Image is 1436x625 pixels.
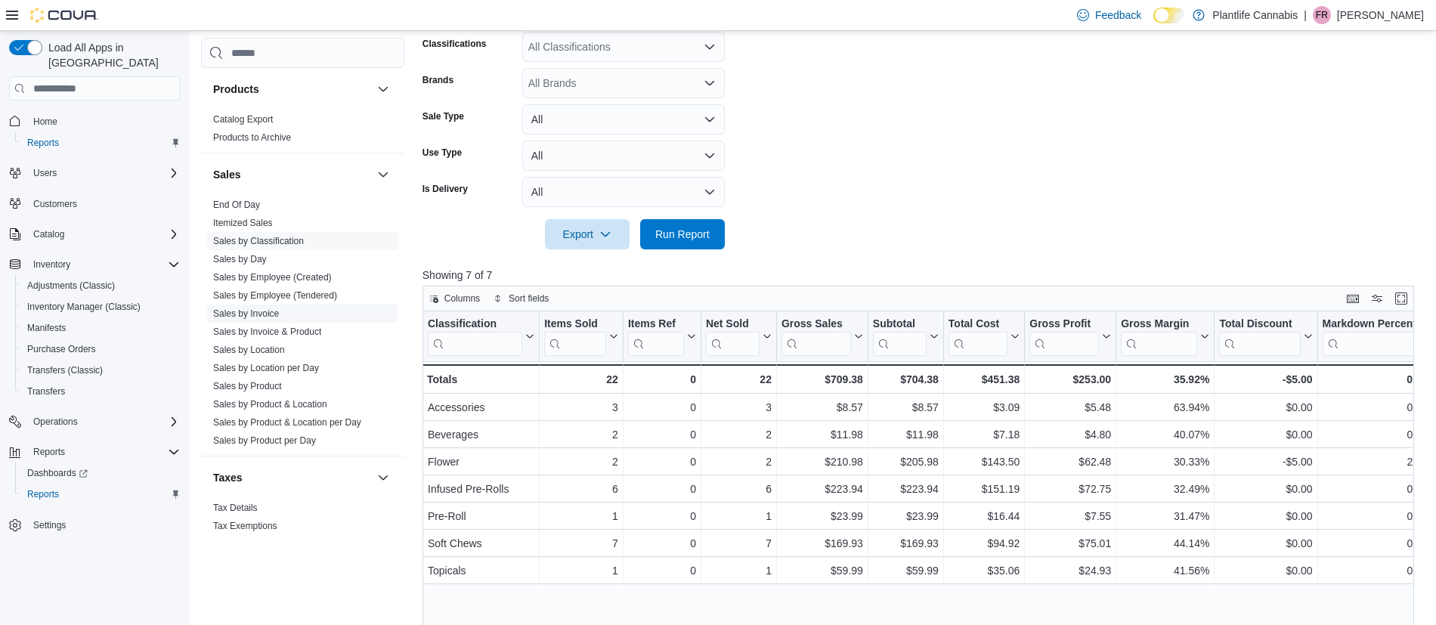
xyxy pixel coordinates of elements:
[21,485,65,503] a: Reports
[423,289,486,308] button: Columns
[27,322,66,334] span: Manifests
[213,272,332,283] a: Sales by Employee (Created)
[213,271,332,283] span: Sales by Employee (Created)
[15,339,186,360] button: Purchase Orders
[1095,8,1141,23] span: Feedback
[628,481,696,499] div: 0
[201,110,404,153] div: Products
[1029,399,1111,417] div: $5.48
[628,317,684,356] div: Items Ref
[422,183,468,195] label: Is Delivery
[428,508,534,526] div: Pre-Roll
[27,164,180,182] span: Users
[213,503,258,513] a: Tax Details
[873,562,939,580] div: $59.99
[1121,317,1197,332] div: Gross Margin
[213,236,304,246] a: Sales by Classification
[213,362,319,374] span: Sales by Location per Day
[522,177,725,207] button: All
[33,416,78,428] span: Operations
[949,317,1020,356] button: Total Cost
[21,134,65,152] a: Reports
[628,535,696,553] div: 0
[27,343,96,355] span: Purchase Orders
[27,443,71,461] button: Reports
[655,227,710,242] span: Run Report
[545,219,630,249] button: Export
[213,417,361,428] a: Sales by Product & Location per Day
[213,254,267,265] a: Sales by Day
[3,441,186,463] button: Reports
[706,370,772,388] div: 22
[428,453,534,472] div: Flower
[30,8,98,23] img: Cova
[1121,399,1209,417] div: 63.94%
[1121,453,1209,472] div: 30.33%
[213,308,279,319] a: Sales by Invoice
[428,317,522,332] div: Classification
[213,199,260,211] span: End Of Day
[873,399,939,417] div: $8.57
[1219,399,1312,417] div: $0.00
[213,398,327,410] span: Sales by Product & Location
[1029,317,1099,332] div: Gross Profit
[422,268,1424,283] p: Showing 7 of 7
[1212,6,1298,24] p: Plantlife Cannabis
[27,255,180,274] span: Inventory
[3,411,186,432] button: Operations
[27,443,180,461] span: Reports
[422,147,462,159] label: Use Type
[1322,399,1436,417] div: 0.00%
[1029,562,1111,580] div: $24.93
[213,399,327,410] a: Sales by Product & Location
[422,38,487,50] label: Classifications
[27,515,180,534] span: Settings
[374,80,392,98] button: Products
[544,370,618,388] div: 22
[1219,426,1312,444] div: $0.00
[1121,370,1209,388] div: 35.92%
[3,254,186,275] button: Inventory
[949,317,1007,356] div: Total Cost
[706,399,772,417] div: 3
[15,296,186,317] button: Inventory Manager (Classic)
[27,194,180,213] span: Customers
[27,413,180,431] span: Operations
[213,345,285,355] a: Sales by Location
[27,467,88,479] span: Dashboards
[213,381,282,391] a: Sales by Product
[1322,481,1436,499] div: 0.00%
[27,164,63,182] button: Users
[628,399,696,417] div: 0
[213,470,371,485] button: Taxes
[1029,508,1111,526] div: $7.55
[201,499,404,541] div: Taxes
[949,535,1020,553] div: $94.92
[781,453,863,472] div: $210.98
[873,317,927,332] div: Subtotal
[781,562,863,580] div: $59.99
[27,195,83,213] a: Customers
[15,484,186,505] button: Reports
[21,464,180,482] span: Dashboards
[1029,426,1111,444] div: $4.80
[213,235,304,247] span: Sales by Classification
[33,198,77,210] span: Customers
[27,385,65,398] span: Transfers
[33,116,57,128] span: Home
[949,481,1020,499] div: $151.19
[21,361,109,379] a: Transfers (Classic)
[1219,317,1312,356] button: Total Discount
[3,162,186,184] button: Users
[33,446,65,458] span: Reports
[487,289,555,308] button: Sort fields
[201,196,404,456] div: Sales
[781,370,863,388] div: $709.38
[428,317,522,356] div: Classification
[27,137,59,149] span: Reports
[3,224,186,245] button: Catalog
[1219,317,1300,356] div: Total Discount
[213,363,319,373] a: Sales by Location per Day
[21,298,147,316] a: Inventory Manager (Classic)
[213,290,337,301] a: Sales by Employee (Tendered)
